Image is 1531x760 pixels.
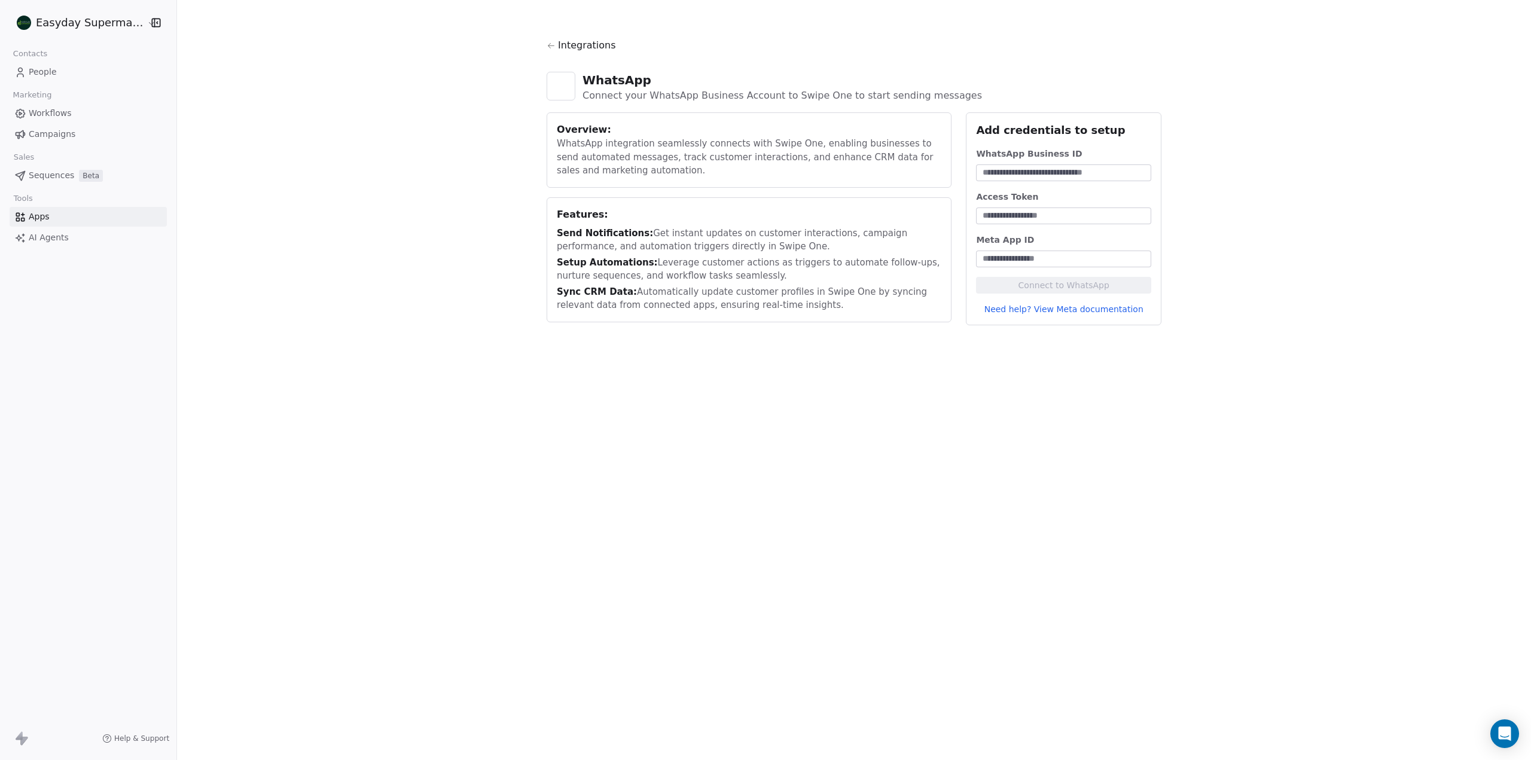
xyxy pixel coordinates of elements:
[976,234,1151,246] div: Meta App ID
[14,13,140,33] button: Easyday Supermarket
[557,207,941,222] div: Features:
[29,169,74,182] span: Sequences
[582,72,982,88] div: WhatsApp
[36,15,144,30] span: Easyday Supermarket
[557,257,658,268] span: Setup Automations:
[557,227,941,254] div: Get instant updates on customer interactions, campaign performance, and automation triggers direc...
[10,228,167,248] a: AI Agents
[1490,719,1519,748] div: Open Intercom Messenger
[102,734,169,743] a: Help & Support
[557,286,637,297] span: Sync CRM Data:
[29,107,72,120] span: Workflows
[10,103,167,123] a: Workflows
[79,170,103,182] span: Beta
[582,88,982,103] div: Connect your WhatsApp Business Account to Swipe One to start sending messages
[8,45,53,63] span: Contacts
[553,78,569,94] img: whatsapp.svg
[8,190,38,207] span: Tools
[10,62,167,82] a: People
[29,128,75,141] span: Campaigns
[10,166,167,185] a: SequencesBeta
[10,207,167,227] a: Apps
[557,228,653,239] span: Send Notifications:
[114,734,169,743] span: Help & Support
[557,256,941,283] div: Leverage customer actions as triggers to automate follow-ups, nurture sequences, and workflow tas...
[976,123,1151,138] div: Add credentials to setup
[976,277,1151,294] button: Connect to WhatsApp
[8,86,57,104] span: Marketing
[29,210,50,223] span: Apps
[976,191,1151,203] div: Access Token
[557,123,941,137] div: Overview:
[29,66,57,78] span: People
[8,148,39,166] span: Sales
[557,137,941,178] div: WhatsApp integration seamlessly connects with Swipe One, enabling businesses to send automated me...
[976,303,1151,315] a: Need help? View Meta documentation
[10,124,167,144] a: Campaigns
[29,231,69,244] span: AI Agents
[557,285,941,312] div: Automatically update customer profiles in Swipe One by syncing relevant data from connected apps,...
[547,38,1161,62] a: Integrations
[17,16,31,30] img: 500x500%20-%20Dark%20-%20Social%20Media.svg
[558,38,616,53] span: Integrations
[976,148,1151,160] div: WhatsApp Business ID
